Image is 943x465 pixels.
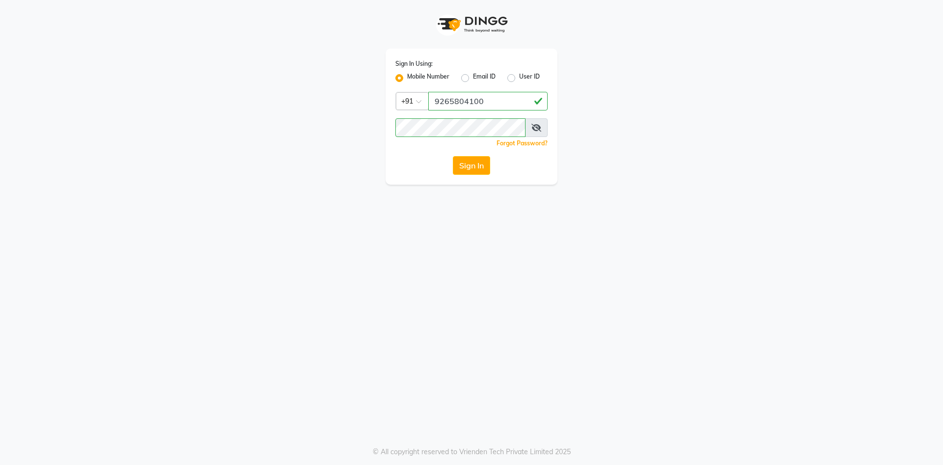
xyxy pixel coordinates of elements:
label: User ID [519,72,540,84]
img: logo1.svg [432,10,511,39]
input: Username [428,92,548,110]
label: Email ID [473,72,496,84]
label: Mobile Number [407,72,449,84]
label: Sign In Using: [395,59,433,68]
input: Username [395,118,526,137]
button: Sign In [453,156,490,175]
a: Forgot Password? [497,139,548,147]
